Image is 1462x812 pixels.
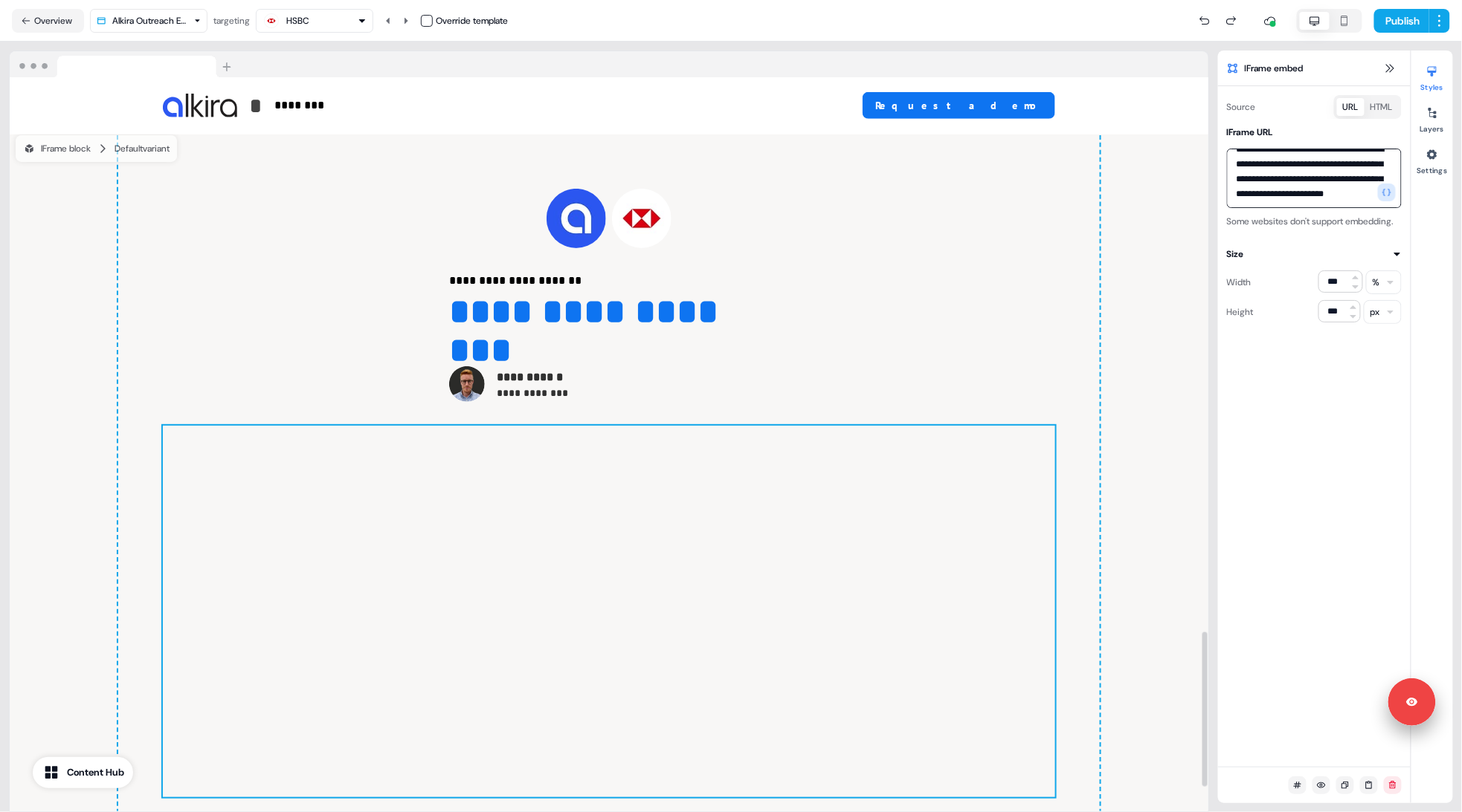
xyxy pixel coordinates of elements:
div: Default variant [115,141,170,156]
img: Contact avatar [449,366,485,402]
div: Width [1227,270,1252,294]
div: targeting [213,13,250,28]
button: HSBC [256,9,373,33]
span: IFrame embed [1245,61,1304,76]
div: Override template [436,13,508,28]
button: Overview [12,9,84,33]
button: Settings [1411,143,1453,175]
div: Some websites don't support embedding. [1227,214,1402,229]
div: % [1373,275,1380,290]
div: Height [1227,300,1254,324]
img: Image [163,94,237,117]
div: Size [1227,247,1244,262]
button: IFrame URL [1227,125,1402,140]
div: Request a demo [615,92,1055,119]
button: HTML [1365,98,1399,116]
button: Publish [1374,9,1429,33]
button: Styles [1411,59,1453,92]
button: Size [1227,247,1402,262]
div: px [1371,305,1380,319]
img: Browser topbar [10,51,238,78]
div: IFrame URL [1227,125,1273,140]
button: Request a demo [863,92,1055,119]
button: Layers [1411,101,1453,134]
div: Alkira Outreach Example [112,13,188,28]
div: Source [1227,95,1256,119]
button: URL [1337,98,1365,116]
button: Content Hub [33,757,133,788]
div: Content Hub [67,765,124,780]
div: IFrame block [23,141,91,156]
div: HSBC [286,13,309,28]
